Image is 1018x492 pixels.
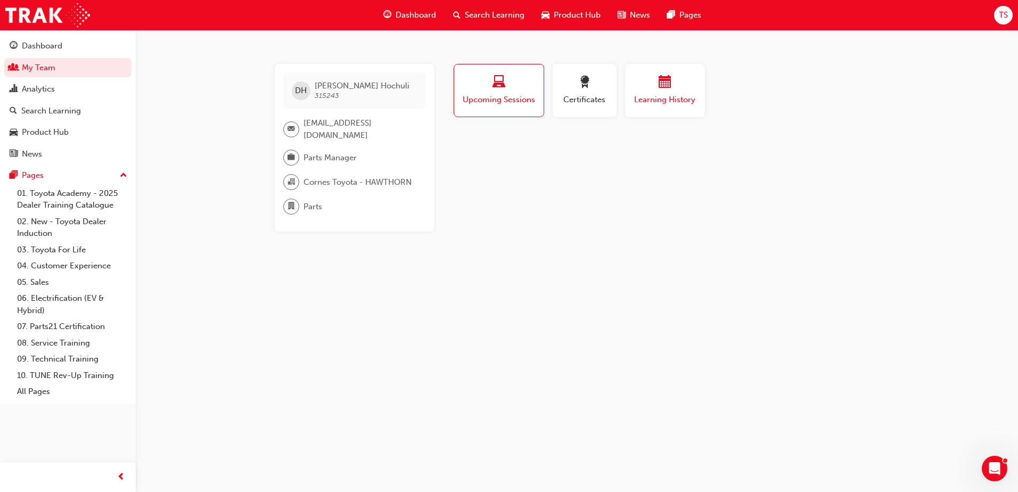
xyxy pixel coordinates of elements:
a: 05. Sales [13,274,132,291]
a: 01. Toyota Academy - 2025 Dealer Training Catalogue [13,185,132,214]
span: pages-icon [667,9,675,22]
span: up-icon [120,169,127,183]
span: people-icon [10,63,18,73]
a: car-iconProduct Hub [533,4,609,26]
span: search-icon [453,9,461,22]
span: award-icon [578,76,591,90]
button: DashboardMy TeamAnalyticsSearch LearningProduct HubNews [4,34,132,166]
span: car-icon [541,9,549,22]
div: Product Hub [22,126,69,138]
span: news-icon [618,9,626,22]
a: Analytics [4,79,132,99]
a: search-iconSearch Learning [445,4,533,26]
span: [PERSON_NAME] Hochuli [315,81,409,91]
span: Certificates [561,94,609,106]
button: Pages [4,166,132,185]
img: Trak [5,3,90,27]
span: Product Hub [554,9,601,21]
iframe: Intercom live chat [982,456,1007,481]
div: Dashboard [22,40,62,52]
a: My Team [4,58,132,78]
span: news-icon [10,150,18,159]
span: Cornes Toyota - HAWTHORN [303,176,412,188]
span: Dashboard [396,9,436,21]
span: 315243 [315,91,339,100]
a: 07. Parts21 Certification [13,318,132,335]
span: Learning History [633,94,697,106]
a: 06. Electrification (EV & Hybrid) [13,290,132,318]
a: Product Hub [4,122,132,142]
a: 09. Technical Training [13,351,132,367]
button: TS [994,6,1013,24]
span: pages-icon [10,171,18,181]
span: email-icon [288,122,295,136]
span: department-icon [288,200,295,214]
span: guage-icon [383,9,391,22]
span: Search Learning [465,9,524,21]
div: News [22,148,42,160]
span: Parts Manager [303,152,357,164]
a: guage-iconDashboard [375,4,445,26]
span: TS [999,9,1008,21]
a: news-iconNews [609,4,659,26]
button: Learning History [625,64,705,117]
a: pages-iconPages [659,4,710,26]
a: 10. TUNE Rev-Up Training [13,367,132,384]
span: prev-icon [117,471,125,484]
a: 08. Service Training [13,335,132,351]
span: DH [295,85,307,97]
span: Parts [303,201,322,213]
span: [EMAIL_ADDRESS][DOMAIN_NAME] [303,117,417,141]
div: Pages [22,169,44,182]
span: search-icon [10,106,17,116]
a: 04. Customer Experience [13,258,132,274]
span: Upcoming Sessions [462,94,536,106]
a: News [4,144,132,164]
span: laptop-icon [492,76,505,90]
span: calendar-icon [659,76,671,90]
span: car-icon [10,128,18,137]
a: All Pages [13,383,132,400]
a: Search Learning [4,101,132,121]
button: Certificates [553,64,617,117]
span: briefcase-icon [288,151,295,165]
div: Analytics [22,83,55,95]
span: News [630,9,650,21]
a: 02. New - Toyota Dealer Induction [13,214,132,242]
span: guage-icon [10,42,18,51]
a: Dashboard [4,36,132,56]
div: Search Learning [21,105,81,117]
span: organisation-icon [288,175,295,189]
span: chart-icon [10,85,18,94]
a: 03. Toyota For Life [13,242,132,258]
button: Upcoming Sessions [454,64,544,117]
span: Pages [679,9,701,21]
